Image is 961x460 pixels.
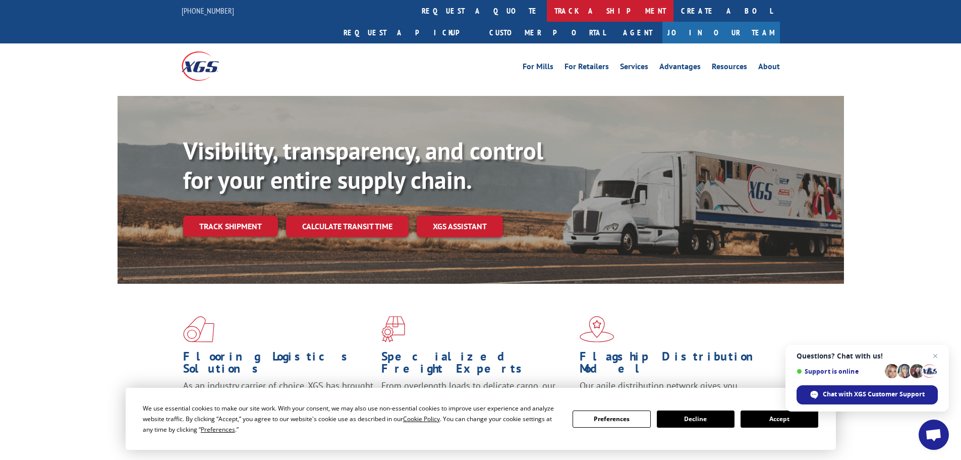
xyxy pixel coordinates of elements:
a: Request a pickup [336,22,482,43]
a: Customer Portal [482,22,613,43]
h1: Flooring Logistics Solutions [183,350,374,380]
a: Agent [613,22,662,43]
span: Cookie Policy [403,415,440,423]
div: Cookie Consent Prompt [126,388,836,450]
p: From overlength loads to delicate cargo, our experienced staff knows the best way to move your fr... [381,380,572,425]
button: Decline [657,411,734,428]
span: Our agile distribution network gives you nationwide inventory management on demand. [580,380,765,403]
a: Resources [712,63,747,74]
div: We use essential cookies to make our site work. With your consent, we may also use non-essential ... [143,403,560,435]
span: Close chat [929,350,941,362]
a: For Retailers [564,63,609,74]
a: Join Our Team [662,22,780,43]
a: XGS ASSISTANT [417,216,503,237]
span: As an industry carrier of choice, XGS has brought innovation and dedication to flooring logistics... [183,380,373,416]
div: Chat with XGS Customer Support [797,385,938,404]
button: Preferences [573,411,650,428]
a: Services [620,63,648,74]
a: [PHONE_NUMBER] [182,6,234,16]
img: xgs-icon-focused-on-flooring-red [381,316,405,342]
b: Visibility, transparency, and control for your entire supply chain. [183,135,543,195]
span: Preferences [201,425,235,434]
div: Open chat [919,420,949,450]
a: Calculate transit time [286,216,409,237]
button: Accept [741,411,818,428]
span: Questions? Chat with us! [797,352,938,360]
a: For Mills [523,63,553,74]
h1: Flagship Distribution Model [580,350,770,380]
span: Support is online [797,368,881,375]
img: xgs-icon-total-supply-chain-intelligence-red [183,316,214,342]
a: Advantages [659,63,701,74]
a: About [758,63,780,74]
span: Chat with XGS Customer Support [823,390,925,399]
a: Track shipment [183,216,278,237]
h1: Specialized Freight Experts [381,350,572,380]
img: xgs-icon-flagship-distribution-model-red [580,316,614,342]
